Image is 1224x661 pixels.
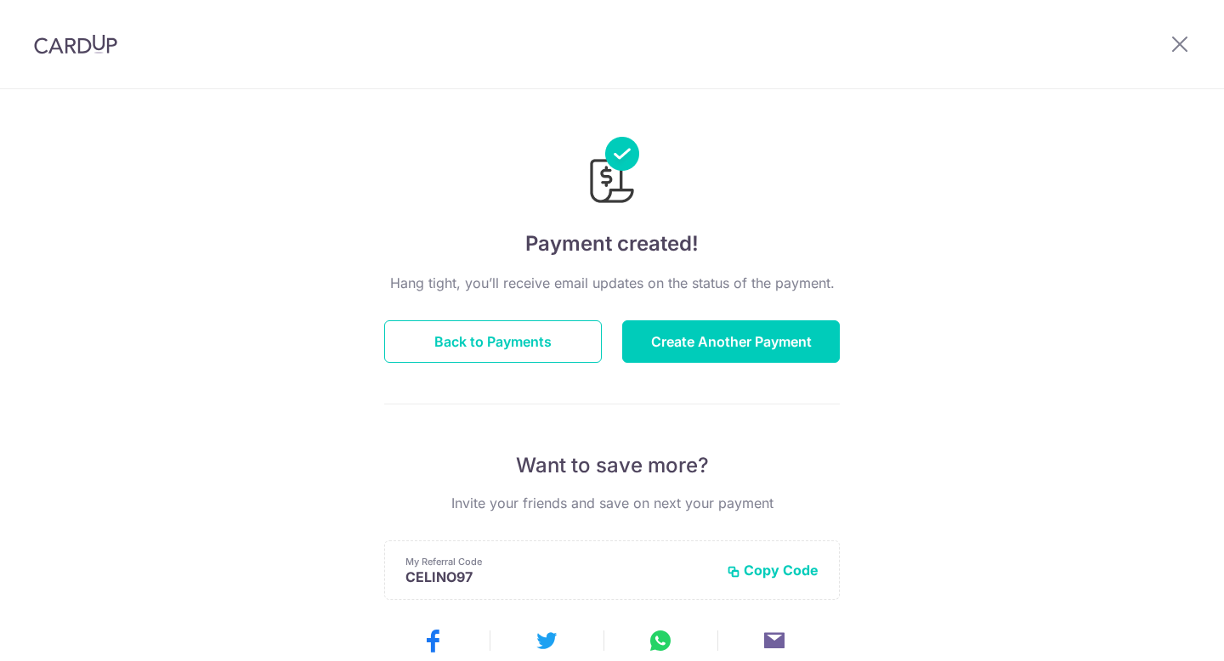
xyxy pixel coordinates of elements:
p: CELINO97 [405,568,713,585]
h4: Payment created! [384,229,840,259]
p: Want to save more? [384,452,840,479]
button: Create Another Payment [622,320,840,363]
button: Copy Code [727,562,819,579]
button: Back to Payments [384,320,602,363]
p: Invite your friends and save on next your payment [384,493,840,513]
p: Hang tight, you’ll receive email updates on the status of the payment. [384,273,840,293]
img: CardUp [34,34,117,54]
p: My Referral Code [405,555,713,568]
img: Payments [585,137,639,208]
